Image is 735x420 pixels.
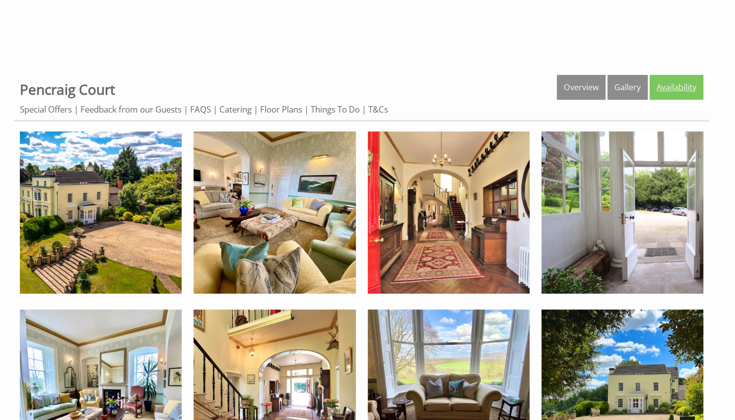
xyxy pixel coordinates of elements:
a: Gallery [607,75,648,100]
a: Things To Do [311,104,360,115]
img: Large range of comfy sofas in the reception at Pencraig Court Nr. Ross-on-Wye Herefordshire www.b... [194,131,355,293]
a: Catering [219,104,252,115]
a: Pencraig Court [20,80,115,99]
img: Grand Entrance to welcome guests at Pencraig Court Nr Monmouth Wye Valley www.bhhl.co.uk [368,131,530,293]
a: Feedback from our Guests [80,104,182,115]
a: Availability [650,75,703,100]
img: Pencraig Court 18th Century Country House Catering for Large Group Accommodation in the Wye Valle... [20,131,182,293]
img: Beautiful porch entrance from the gravel driveway Pencraig Court sleeps 36 11 bedroom house Wye V... [541,131,703,293]
a: Floor Plans [260,104,302,115]
a: Special Offers [20,104,72,115]
a: Overview [557,75,605,100]
a: FAQS [190,104,211,115]
a: T&Cs [368,104,388,115]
